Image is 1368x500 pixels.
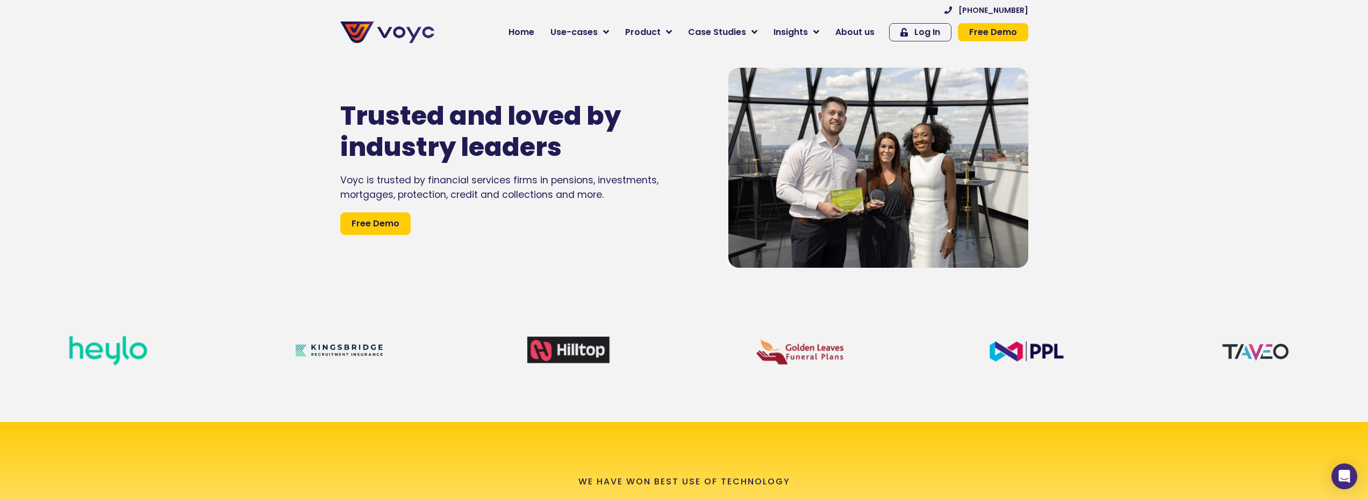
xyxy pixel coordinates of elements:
div: Open Intercom Messenger [1331,463,1357,489]
a: Free Demo [958,23,1028,41]
a: Product [617,22,680,43]
span: Free Demo [969,28,1017,37]
img: voyc-full-logo [340,22,434,43]
img: PPL [984,332,1076,370]
img: hilltopnew [524,332,615,370]
img: golden-leaves-logo [754,332,846,370]
div: Voyc is trusted by financial services firms in pensions, investments, mortgages, protection, cred... [340,173,696,202]
span: Free Demo [352,217,399,230]
a: Home [500,22,542,43]
img: taveo (6) [1214,332,1306,369]
p: We Have won Best Use of Technology [578,477,790,487]
a: [PHONE_NUMBER] [944,6,1028,14]
a: Insights [765,22,827,43]
span: About us [835,26,875,39]
a: Free Demo [340,212,411,235]
a: Log In [889,23,951,41]
span: Log In [914,28,940,37]
span: [PHONE_NUMBER] [958,6,1028,14]
img: heylo2 [64,332,155,378]
span: Home [508,26,534,39]
a: Use-cases [542,22,617,43]
span: Product [625,26,661,39]
span: Use-cases [550,26,598,39]
h1: Trusted and loved by industry leaders [340,101,664,162]
img: Kingsbridgenew [294,332,385,372]
a: About us [827,22,883,43]
span: Case Studies [688,26,746,39]
span: Insights [773,26,808,39]
a: Case Studies [680,22,765,43]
